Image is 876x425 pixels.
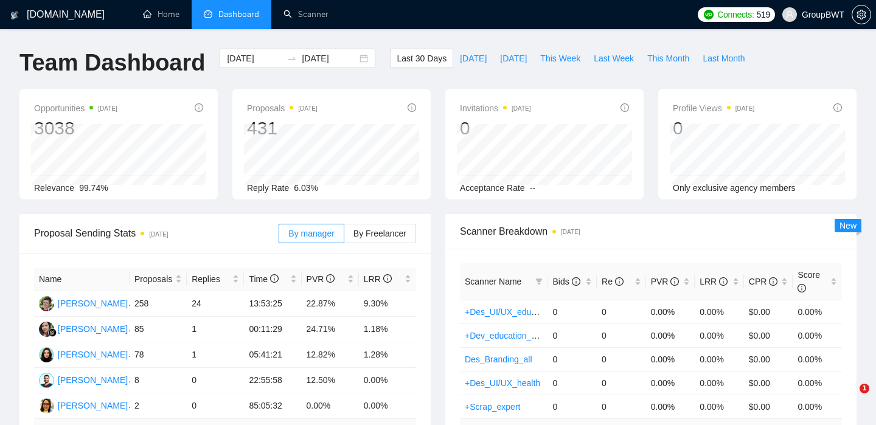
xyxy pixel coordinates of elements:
[302,342,359,368] td: 12.82%
[204,10,212,18] span: dashboard
[547,395,597,418] td: 0
[535,278,543,285] span: filter
[695,371,744,395] td: 0.00%
[130,368,187,393] td: 8
[244,342,301,368] td: 05:41:21
[594,52,634,65] span: Last Week
[673,183,796,193] span: Only exclusive agency members
[646,300,695,323] td: 0.00%
[397,52,447,65] span: Last 30 Days
[744,323,793,347] td: $0.00
[187,342,244,368] td: 1
[247,117,318,140] div: 431
[227,52,282,65] input: Start date
[244,368,301,393] td: 22:55:58
[533,272,545,291] span: filter
[39,296,54,311] img: AS
[465,378,540,388] a: +Des_UI/UX_health
[465,331,546,340] a: +Dev_education_gen
[704,10,714,19] img: upwork-logo.png
[673,101,754,116] span: Profile Views
[359,342,416,368] td: 1.28%
[793,323,842,347] td: 0.00%
[647,52,689,65] span: This Month
[58,399,128,412] div: [PERSON_NAME]
[130,393,187,419] td: 2
[852,5,871,24] button: setting
[547,347,597,371] td: 0
[769,277,777,286] span: info-circle
[552,277,580,286] span: Bids
[364,274,392,284] span: LRR
[839,221,857,230] span: New
[641,49,696,68] button: This Month
[302,291,359,317] td: 22.87%
[34,183,74,193] span: Relevance
[512,105,530,112] time: [DATE]
[547,300,597,323] td: 0
[646,347,695,371] td: 0.00%
[646,371,695,395] td: 0.00%
[547,371,597,395] td: 0
[39,373,54,388] img: OB
[717,8,754,21] span: Connects:
[244,291,301,317] td: 13:53:25
[187,268,244,291] th: Replies
[287,54,297,63] span: to
[793,371,842,395] td: 0.00%
[615,277,624,286] span: info-circle
[359,368,416,393] td: 0.00%
[298,105,317,112] time: [DATE]
[187,393,244,419] td: 0
[597,323,646,347] td: 0
[798,284,806,292] span: info-circle
[359,291,416,317] td: 9.30%
[130,317,187,342] td: 85
[408,103,416,112] span: info-circle
[195,103,203,112] span: info-circle
[39,400,128,410] a: OL[PERSON_NAME]
[288,229,334,238] span: By manager
[130,291,187,317] td: 258
[19,49,205,77] h1: Team Dashboard
[247,101,318,116] span: Proposals
[719,277,728,286] span: info-circle
[460,117,531,140] div: 0
[39,323,128,333] a: SN[PERSON_NAME]
[58,297,128,310] div: [PERSON_NAME]
[383,274,392,283] span: info-circle
[530,183,535,193] span: --
[34,117,117,140] div: 3038
[744,300,793,323] td: $0.00
[852,10,871,19] a: setting
[695,395,744,418] td: 0.00%
[500,52,527,65] span: [DATE]
[835,384,864,413] iframe: Intercom live chat
[587,49,641,68] button: Last Week
[149,231,168,238] time: [DATE]
[597,395,646,418] td: 0
[270,274,279,283] span: info-circle
[39,322,54,337] img: SN
[79,183,108,193] span: 99.74%
[130,342,187,368] td: 78
[130,268,187,291] th: Proposals
[302,393,359,419] td: 0.00%
[465,354,532,364] a: Des_Branding_all
[696,49,751,68] button: Last Month
[143,9,179,19] a: homeHome
[493,49,534,68] button: [DATE]
[465,402,520,412] a: +Scrap_expert
[39,398,54,413] img: OL
[460,183,525,193] span: Acceptance Rate
[244,393,301,419] td: 85:05:32
[353,229,406,238] span: By Freelancer
[703,52,745,65] span: Last Month
[39,347,54,362] img: SK
[98,105,117,112] time: [DATE]
[187,368,244,393] td: 0
[793,347,842,371] td: 0.00%
[735,105,754,112] time: [DATE]
[34,101,117,116] span: Opportunities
